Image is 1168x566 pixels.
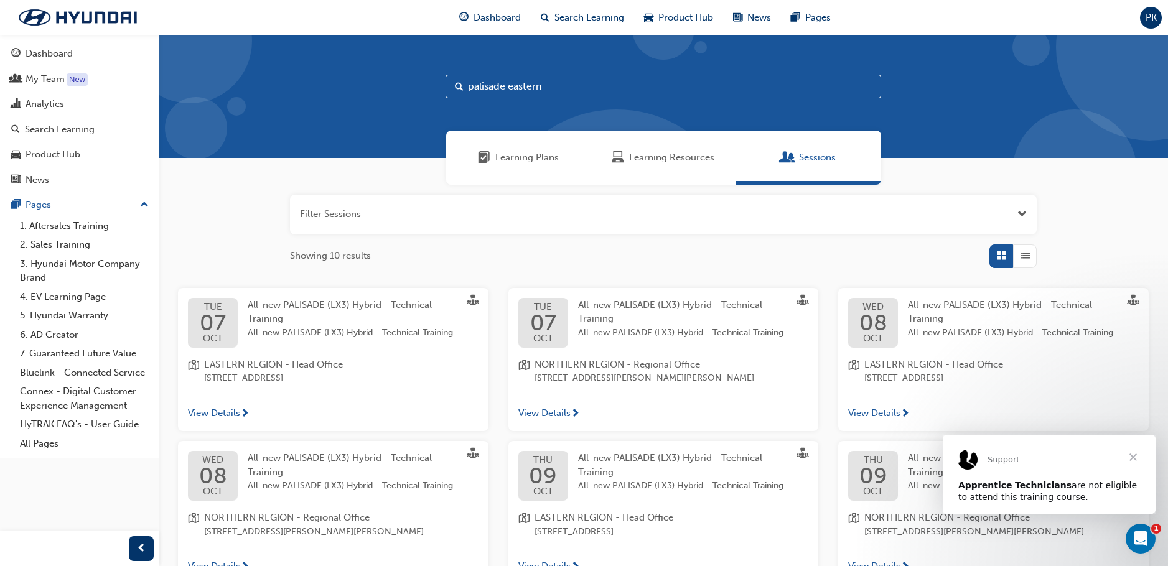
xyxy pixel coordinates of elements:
[747,11,771,25] span: News
[908,452,1092,478] span: All-new PALISADE (LX3) Hybrid - Technical Training
[799,151,836,165] span: Sessions
[571,409,580,420] span: next-icon
[26,47,73,61] div: Dashboard
[1128,295,1139,309] span: sessionType_FACE_TO_FACE-icon
[11,124,20,136] span: search-icon
[508,288,819,432] button: TUE07OCTAll-new PALISADE (LX3) Hybrid - Technical TrainingAll-new PALISADE (LX3) Hybrid - Technic...
[26,72,65,86] div: My Team
[5,42,154,65] a: Dashboard
[178,288,488,432] button: TUE07OCTAll-new PALISADE (LX3) Hybrid - Technical TrainingAll-new PALISADE (LX3) Hybrid - Technic...
[248,326,459,340] span: All-new PALISADE (LX3) Hybrid - Technical Training
[5,193,154,216] button: Pages
[188,358,199,386] span: location-icon
[859,302,887,312] span: WED
[518,358,530,386] span: location-icon
[530,334,556,343] span: OCT
[908,479,1119,493] span: All-new PALISADE (LX3) Hybrid - Technical Training
[797,295,808,309] span: sessionType_FACE_TO_FACE-icon
[535,371,754,386] span: [STREET_ADDRESS][PERSON_NAME][PERSON_NAME]
[848,406,900,420] span: View Details
[25,123,95,137] div: Search Learning
[178,396,488,432] a: View Details
[508,396,819,432] a: View Details
[578,326,789,340] span: All-new PALISADE (LX3) Hybrid - Technical Training
[723,5,781,30] a: news-iconNews
[26,198,51,212] div: Pages
[578,452,762,478] span: All-new PALISADE (LX3) Hybrid - Technical Training
[204,371,343,386] span: [STREET_ADDRESS]
[467,448,479,462] span: sessionType_FACE_TO_FACE-icon
[6,4,149,30] img: Trak
[11,175,21,186] span: news-icon
[997,249,1006,263] span: Grid
[943,435,1156,514] iframe: Intercom live chat message
[518,358,809,386] a: location-iconNORTHERN REGION - Regional Office[STREET_ADDRESS][PERSON_NAME][PERSON_NAME]
[5,93,154,116] a: Analytics
[658,11,713,25] span: Product Hub
[838,396,1149,432] a: View Details
[805,11,831,25] span: Pages
[240,409,250,420] span: next-icon
[1140,7,1162,29] button: PK
[535,525,673,539] span: [STREET_ADDRESS]
[15,363,154,383] a: Bluelink - Connected Service
[859,455,887,465] span: THU
[199,487,227,496] span: OCT
[848,298,1139,348] a: WED08OCTAll-new PALISADE (LX3) Hybrid - Technical TrainingAll-new PALISADE (LX3) Hybrid - Technic...
[15,254,154,287] a: 3. Hyundai Motor Company Brand
[188,451,479,501] a: WED08OCTAll-new PALISADE (LX3) Hybrid - Technical TrainingAll-new PALISADE (LX3) Hybrid - Technic...
[5,68,154,91] a: My Team
[634,5,723,30] a: car-iconProduct Hub
[1151,524,1161,534] span: 1
[518,511,809,539] a: location-iconEASTERN REGION - Head Office[STREET_ADDRESS]
[5,143,154,166] a: Product Hub
[591,131,736,185] a: Learning ResourcesLearning Resources
[11,200,21,211] span: pages-icon
[137,541,146,557] span: prev-icon
[188,298,479,348] a: TUE07OCTAll-new PALISADE (LX3) Hybrid - Technical TrainingAll-new PALISADE (LX3) Hybrid - Technic...
[15,344,154,363] a: 7. Guaranteed Future Value
[15,216,154,236] a: 1. Aftersales Training
[554,11,624,25] span: Search Learning
[188,358,479,386] a: location-iconEASTERN REGION - Head Office[STREET_ADDRESS]
[204,525,424,539] span: [STREET_ADDRESS][PERSON_NAME][PERSON_NAME]
[864,358,1003,372] span: EASTERN REGION - Head Office
[5,118,154,141] a: Search Learning
[908,299,1092,325] span: All-new PALISADE (LX3) Hybrid - Technical Training
[26,173,49,187] div: News
[782,151,794,165] span: Sessions
[612,151,624,165] span: Learning Resources
[535,358,754,372] span: NORTHERN REGION - Regional Office
[848,358,859,386] span: location-icon
[529,455,557,465] span: THU
[200,302,226,312] span: TUE
[15,287,154,307] a: 4. EV Learning Page
[15,434,154,453] a: All Pages
[248,299,432,325] span: All-new PALISADE (LX3) Hybrid - Technical Training
[1021,249,1030,263] span: List
[529,487,557,496] span: OCT
[446,75,881,98] input: Search...
[26,97,64,111] div: Analytics
[5,40,154,193] button: DashboardMy TeamAnalyticsSearch LearningProduct HubNews
[530,312,556,334] span: 07
[859,334,887,343] span: OCT
[188,406,240,420] span: View Details
[199,465,227,487] span: 08
[736,131,881,185] a: SessionsSessions
[530,302,556,312] span: TUE
[290,249,371,263] span: Showing 10 results
[578,299,762,325] span: All-new PALISADE (LX3) Hybrid - Technical Training
[900,409,910,420] span: next-icon
[859,312,887,334] span: 08
[248,452,432,478] span: All-new PALISADE (LX3) Hybrid - Technical Training
[248,479,459,493] span: All-new PALISADE (LX3) Hybrid - Technical Training
[1017,207,1027,221] button: Open the filter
